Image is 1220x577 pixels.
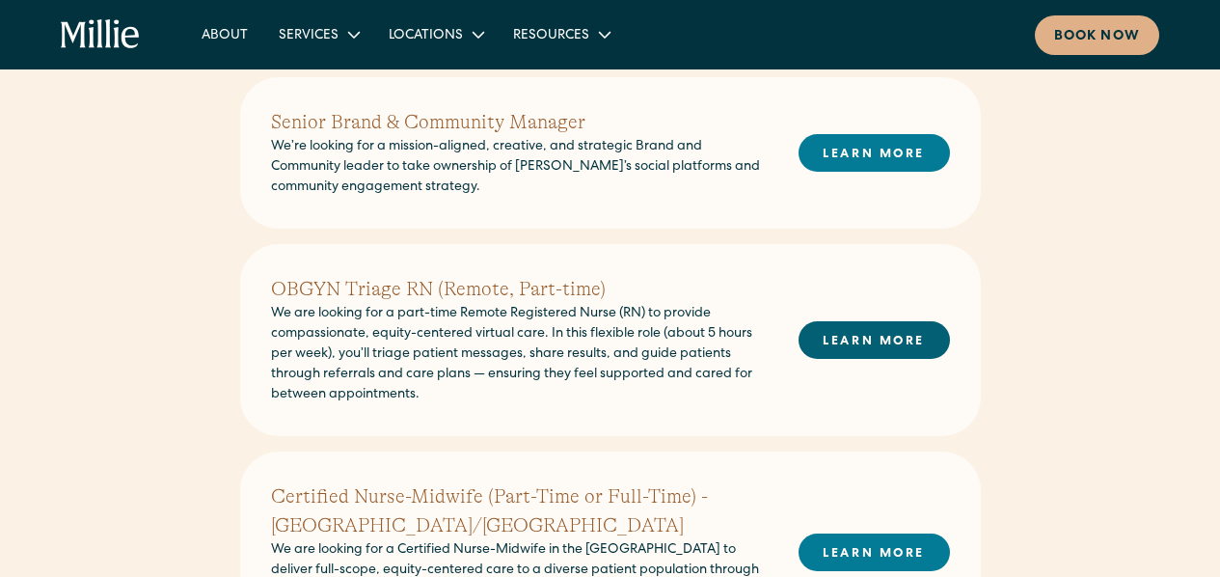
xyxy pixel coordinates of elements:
[373,18,498,50] div: Locations
[799,134,950,172] a: LEARN MORE
[271,108,768,137] h2: Senior Brand & Community Manager
[1054,27,1140,47] div: Book now
[799,534,950,571] a: LEARN MORE
[513,26,589,46] div: Resources
[271,304,768,405] p: We are looking for a part-time Remote Registered Nurse (RN) to provide compassionate, equity-cent...
[279,26,339,46] div: Services
[271,275,768,304] h2: OBGYN Triage RN (Remote, Part-time)
[61,19,140,50] a: home
[1035,15,1159,55] a: Book now
[271,137,768,198] p: We’re looking for a mission-aligned, creative, and strategic Brand and Community leader to take o...
[271,482,768,540] h2: Certified Nurse-Midwife (Part-Time or Full-Time) - [GEOGRAPHIC_DATA]/[GEOGRAPHIC_DATA]
[263,18,373,50] div: Services
[186,18,263,50] a: About
[799,321,950,359] a: LEARN MORE
[389,26,463,46] div: Locations
[498,18,624,50] div: Resources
